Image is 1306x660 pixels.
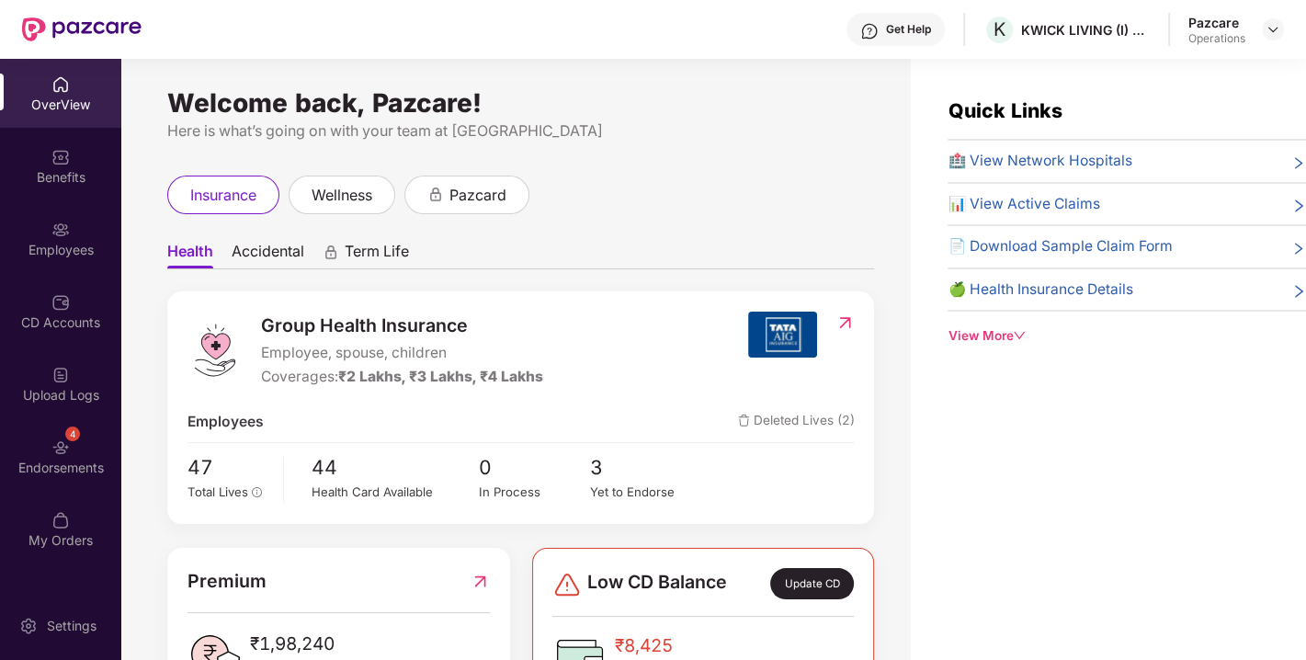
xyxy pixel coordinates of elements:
span: K [994,18,1005,40]
span: 🏥 View Network Hospitals [948,150,1131,173]
img: svg+xml;base64,PHN2ZyBpZD0iQ0RfQWNjb3VudHMiIGRhdGEtbmFtZT0iQ0QgQWNjb3VudHMiIHhtbG5zPSJodHRwOi8vd3... [51,293,70,312]
img: logo [187,323,243,378]
img: RedirectIcon [835,313,855,332]
img: deleteIcon [738,415,750,427]
img: New Pazcare Logo [22,17,142,41]
span: ₹2 Lakhs, ₹3 Lakhs, ₹4 Lakhs [338,368,543,385]
span: insurance [190,184,256,207]
span: right [1291,282,1306,302]
span: right [1291,197,1306,216]
div: KWICK LIVING (I) PRIVATE LIMITED [1021,21,1150,39]
div: Operations [1188,31,1245,46]
span: Low CD Balance [587,568,727,599]
div: Welcome back, Pazcare! [167,96,874,110]
span: wellness [312,184,372,207]
img: svg+xml;base64,PHN2ZyBpZD0iSG9tZSIgeG1sbnM9Imh0dHA6Ly93d3cudzMub3JnLzIwMDAvc3ZnIiB3aWR0aD0iMjAiIG... [51,75,70,94]
span: 3 [590,452,701,483]
span: 44 [312,452,479,483]
span: Accidental [232,242,304,268]
img: svg+xml;base64,PHN2ZyBpZD0iVXBsb2FkX0xvZ3MiIGRhdGEtbmFtZT0iVXBsb2FkIExvZ3MiIHhtbG5zPSJodHRwOi8vd3... [51,366,70,384]
div: Coverages: [261,366,543,389]
div: Yet to Endorse [590,483,701,502]
span: Premium [187,567,267,596]
div: Update CD [770,568,853,599]
span: down [1013,329,1026,342]
img: svg+xml;base64,PHN2ZyBpZD0iRW1wbG95ZWVzIiB4bWxucz0iaHR0cDovL3d3dy53My5vcmcvMjAwMC9zdmciIHdpZHRoPS... [51,221,70,239]
div: animation [427,186,444,202]
span: Employees [187,411,264,434]
span: Term Life [345,242,409,268]
img: svg+xml;base64,PHN2ZyBpZD0iRW5kb3JzZW1lbnRzIiB4bWxucz0iaHR0cDovL3d3dy53My5vcmcvMjAwMC9zdmciIHdpZH... [51,438,70,457]
div: Pazcare [1188,14,1245,31]
span: info-circle [252,487,263,498]
span: Health [167,242,213,268]
span: Deleted Lives (2) [738,411,855,434]
span: 🍏 Health Insurance Details [948,279,1132,302]
div: Health Card Available [312,483,479,502]
div: Settings [41,617,102,635]
img: RedirectIcon [471,567,490,596]
span: Quick Links [948,98,1062,122]
img: svg+xml;base64,PHN2ZyBpZD0iTXlfT3JkZXJzIiBkYXRhLW5hbWU9Ik15IE9yZGVycyIgeG1sbnM9Imh0dHA6Ly93d3cudz... [51,511,70,529]
span: 0 [479,452,590,483]
span: 📊 View Active Claims [948,193,1099,216]
span: right [1291,154,1306,173]
span: ₹1,98,240 [250,630,364,657]
img: svg+xml;base64,PHN2ZyBpZD0iSGVscC0zMngzMiIgeG1sbnM9Imh0dHA6Ly93d3cudzMub3JnLzIwMDAvc3ZnIiB3aWR0aD... [860,22,879,40]
span: 47 [187,452,271,483]
img: svg+xml;base64,PHN2ZyBpZD0iRHJvcGRvd24tMzJ4MzIiIHhtbG5zPSJodHRwOi8vd3d3LnczLm9yZy8yMDAwL3N2ZyIgd2... [1266,22,1280,37]
div: In Process [479,483,590,502]
img: svg+xml;base64,PHN2ZyBpZD0iU2V0dGluZy0yMHgyMCIgeG1sbnM9Imh0dHA6Ly93d3cudzMub3JnLzIwMDAvc3ZnIiB3aW... [19,617,38,635]
span: 📄 Download Sample Claim Form [948,235,1172,258]
span: pazcard [449,184,506,207]
span: ₹8,425 [615,632,741,659]
img: svg+xml;base64,PHN2ZyBpZD0iRGFuZ2VyLTMyeDMyIiB4bWxucz0iaHR0cDovL3d3dy53My5vcmcvMjAwMC9zdmciIHdpZH... [552,570,582,599]
span: Total Lives [187,484,248,499]
img: svg+xml;base64,PHN2ZyBpZD0iQmVuZWZpdHMiIHhtbG5zPSJodHRwOi8vd3d3LnczLm9yZy8yMDAwL3N2ZyIgd2lkdGg9Ij... [51,148,70,166]
div: Get Help [886,22,931,37]
img: insurerIcon [748,312,817,358]
span: right [1291,239,1306,258]
div: animation [323,244,339,260]
div: View More [948,326,1306,346]
div: Here is what’s going on with your team at [GEOGRAPHIC_DATA] [167,119,874,142]
span: Group Health Insurance [261,312,543,340]
div: 4 [65,427,80,441]
span: Employee, spouse, children [261,342,543,365]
